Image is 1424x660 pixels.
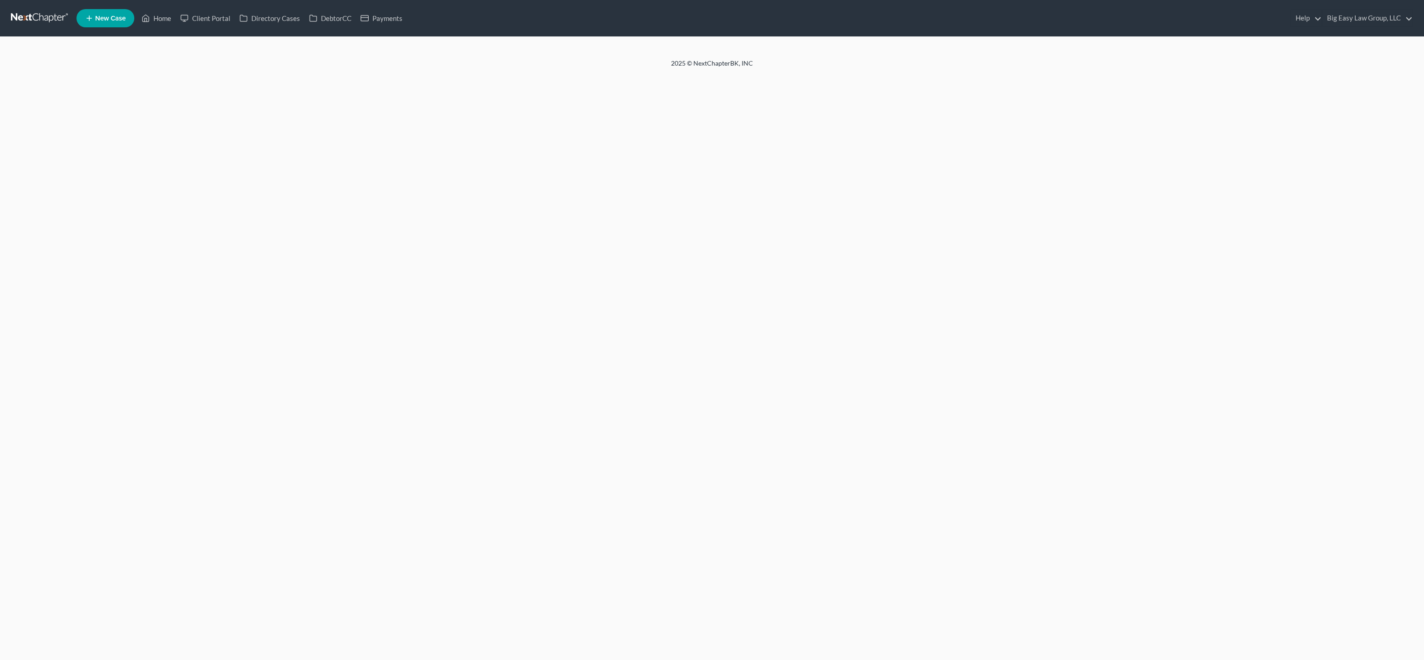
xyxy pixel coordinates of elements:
a: Big Easy Law Group, LLC [1322,10,1413,26]
a: Payments [356,10,407,26]
a: Client Portal [176,10,235,26]
a: Help [1291,10,1322,26]
a: Directory Cases [235,10,305,26]
new-legal-case-button: New Case [76,9,134,27]
a: DebtorCC [305,10,356,26]
div: 2025 © NextChapterBK, INC [453,59,971,75]
a: Home [137,10,176,26]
